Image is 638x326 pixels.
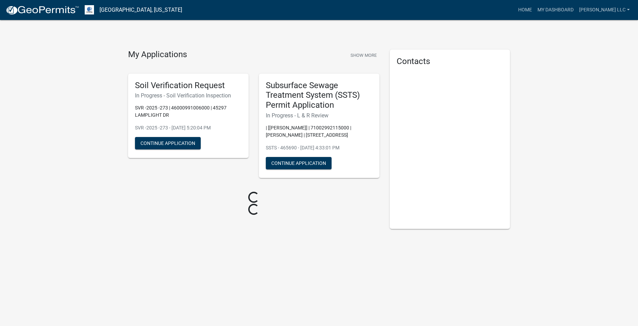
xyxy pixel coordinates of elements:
p: SVR -2025 -273 - [DATE] 5:20:04 PM [135,124,242,132]
a: [GEOGRAPHIC_DATA], [US_STATE] [100,4,182,16]
button: Continue Application [266,157,332,169]
a: My Dashboard [535,3,576,17]
h5: Subsurface Sewage Treatment System (SSTS) Permit Application [266,81,373,110]
h6: In Progress - Soil Verification Inspection [135,92,242,99]
h6: In Progress - L & R Review [266,112,373,119]
p: SSTS - 465690 - [DATE] 4:33:01 PM [266,144,373,151]
h5: Contacts [397,56,503,66]
button: Continue Application [135,137,201,149]
a: [PERSON_NAME] LLC [576,3,632,17]
p: SVR -2025 -273 | 46000991006000 | 45297 LAMPLIGHT DR [135,104,242,119]
button: Show More [348,50,379,61]
h4: My Applications [128,50,187,60]
a: Home [515,3,535,17]
h5: Soil Verification Request [135,81,242,91]
img: Otter Tail County, Minnesota [85,5,94,14]
p: | [[PERSON_NAME]] | 71002992115000 | [PERSON_NAME] | [STREET_ADDRESS] [266,124,373,139]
